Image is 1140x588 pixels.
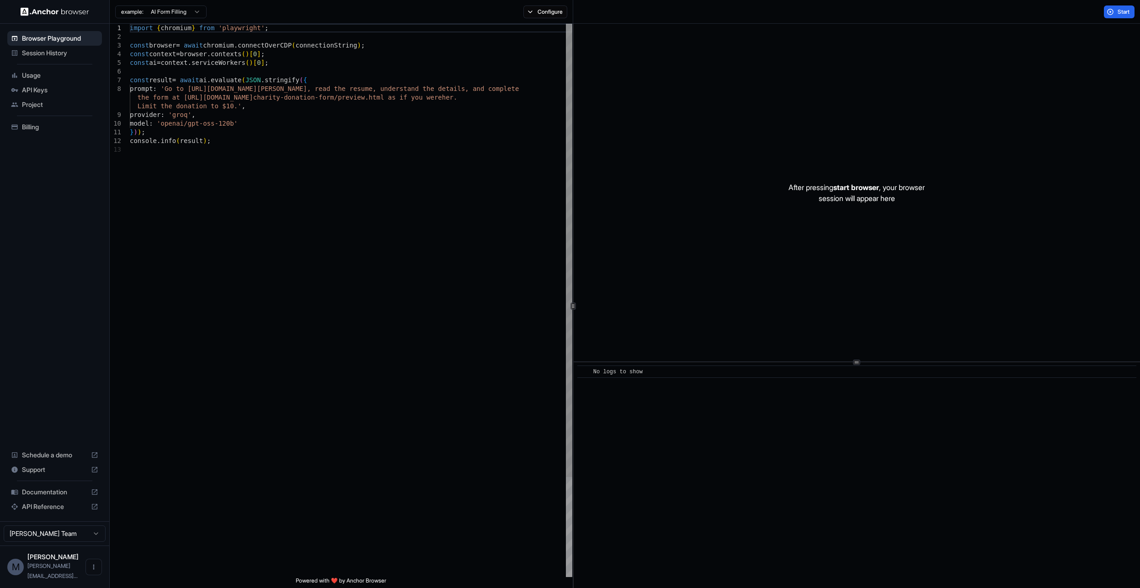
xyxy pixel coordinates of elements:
span: JSON [245,76,261,84]
p: After pressing , your browser session will appear here [788,182,925,204]
div: Billing [7,120,102,134]
div: M [7,559,24,575]
span: stringify [265,76,299,84]
button: Open menu [85,559,102,575]
span: 'groq' [168,111,192,118]
div: Documentation [7,485,102,499]
span: const [130,76,149,84]
span: No logs to show [593,369,643,375]
span: result [180,137,203,144]
span: console [130,137,157,144]
div: 8 [110,85,121,93]
span: info [160,137,176,144]
span: . [207,50,211,58]
span: = [157,59,160,66]
span: [ [253,59,257,66]
span: , [241,102,245,110]
span: : [160,111,164,118]
span: await [184,42,203,49]
span: browser [180,50,207,58]
span: Schedule a demo [22,450,87,460]
span: her. [442,94,458,101]
span: { [157,24,160,32]
div: 6 [110,67,121,76]
span: ai [149,59,157,66]
div: API Keys [7,83,102,97]
span: context [160,59,187,66]
span: from [199,24,215,32]
span: . [207,76,211,84]
span: provider [130,111,160,118]
div: 5 [110,58,121,67]
span: example: [121,8,144,16]
div: 2 [110,32,121,41]
div: Session History [7,46,102,60]
span: { [303,76,307,84]
span: const [130,42,149,49]
span: ai [199,76,207,84]
span: charity-donation-form/preview.html as if you were [253,94,442,101]
span: [ [249,50,253,58]
div: Browser Playground [7,31,102,46]
span: Support [22,465,87,474]
span: Browser Playground [22,34,98,43]
span: Powered with ❤️ by Anchor Browser [296,577,386,588]
span: } [192,24,195,32]
div: 7 [110,76,121,85]
span: ] [261,59,265,66]
span: ) [138,128,141,136]
span: Start [1118,8,1130,16]
span: const [130,59,149,66]
span: . [187,59,191,66]
div: Usage [7,68,102,83]
span: ; [265,59,268,66]
span: 'Go to [URL][DOMAIN_NAME][PERSON_NAME], re [160,85,322,92]
span: ] [257,50,261,58]
div: 4 [110,50,121,58]
div: 9 [110,111,121,119]
span: : [153,85,157,92]
span: ; [261,50,265,58]
span: ; [265,24,268,32]
div: 12 [110,137,121,145]
span: Usage [22,71,98,80]
div: 13 [110,145,121,154]
span: ad the resume, understand the details, and complet [322,85,515,92]
span: API Reference [22,502,87,511]
span: await [180,76,199,84]
span: start browser [833,183,879,192]
div: Schedule a demo [7,448,102,462]
span: result [149,76,172,84]
span: ) [357,42,361,49]
span: connectOverCDP [238,42,292,49]
span: = [176,50,180,58]
span: Documentation [22,487,87,497]
span: . [261,76,265,84]
span: ( [299,76,303,84]
span: , [192,111,195,118]
div: 11 [110,128,121,137]
div: 1 [110,24,121,32]
span: 'openai/gpt-oss-120b' [157,120,238,127]
span: 0 [257,59,261,66]
div: 10 [110,119,121,128]
span: connectionString [296,42,357,49]
span: e [515,85,519,92]
span: chromium [203,42,234,49]
span: the form at [URL][DOMAIN_NAME] [138,94,253,101]
span: ; [141,128,145,136]
span: ( [242,76,245,84]
div: Project [7,97,102,112]
span: Billing [22,122,98,132]
span: Project [22,100,98,109]
span: . [157,137,160,144]
span: : [149,120,153,127]
span: . [234,42,238,49]
span: chromium [160,24,191,32]
span: ( [242,50,245,58]
span: prompt [130,85,153,92]
span: = [176,42,180,49]
span: ; [361,42,365,49]
span: ; [207,137,211,144]
span: model [130,120,149,127]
